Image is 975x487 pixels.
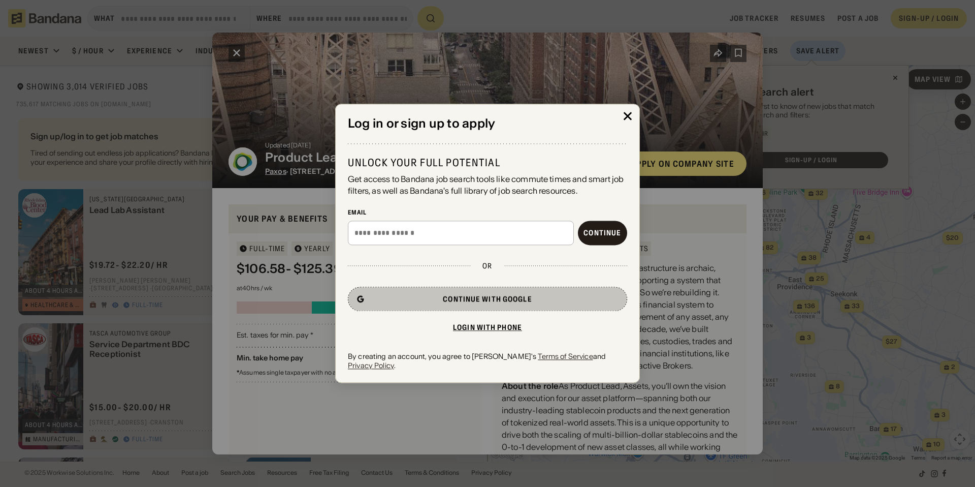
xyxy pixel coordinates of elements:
div: or [482,261,492,270]
div: Get access to Bandana job search tools like commute times and smart job filters, as well as Banda... [348,174,627,197]
div: Email [348,208,627,217]
div: By creating an account, you agree to [PERSON_NAME]'s and . [348,352,627,370]
div: Unlock your full potential [348,157,627,170]
a: Terms of Service [538,352,593,361]
div: Login with phone [453,324,522,331]
div: Continue with Google [443,295,532,302]
div: Log in or sign up to apply [348,116,627,131]
div: Continue [583,229,621,236]
a: Privacy Policy [348,361,394,370]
